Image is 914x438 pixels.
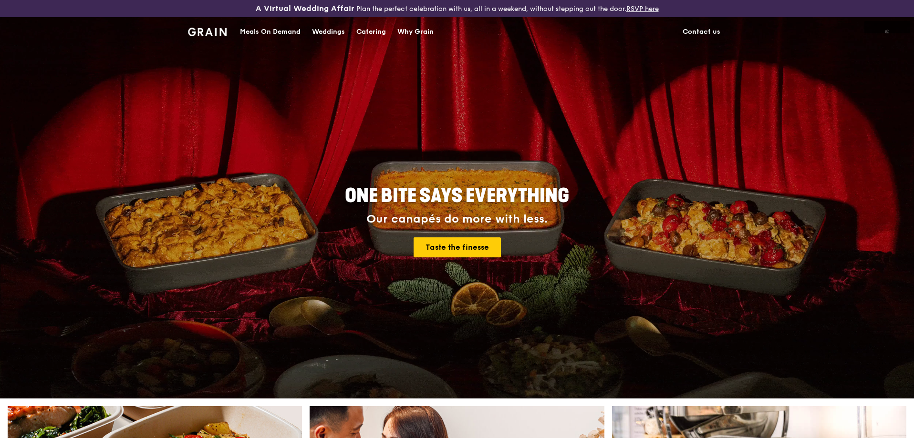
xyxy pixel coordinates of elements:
span: ONE BITE SAYS EVERYTHING [345,184,569,207]
a: Taste the finesse [414,237,501,257]
div: Meals On Demand [240,18,301,46]
div: Catering [356,18,386,46]
div: Weddings [312,18,345,46]
img: Grain [188,28,227,36]
a: Catering [351,18,392,46]
a: GrainGrain [188,17,227,45]
a: Contact us [677,18,726,46]
h3: A Virtual Wedding Affair [256,4,354,13]
div: Plan the perfect celebration with us, all in a weekend, without stepping out the door. [182,4,732,13]
a: RSVP here [626,5,659,13]
div: Our canapés do more with less. [285,213,629,226]
a: Weddings [306,18,351,46]
a: Why Grain [392,18,439,46]
div: Why Grain [397,18,434,46]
